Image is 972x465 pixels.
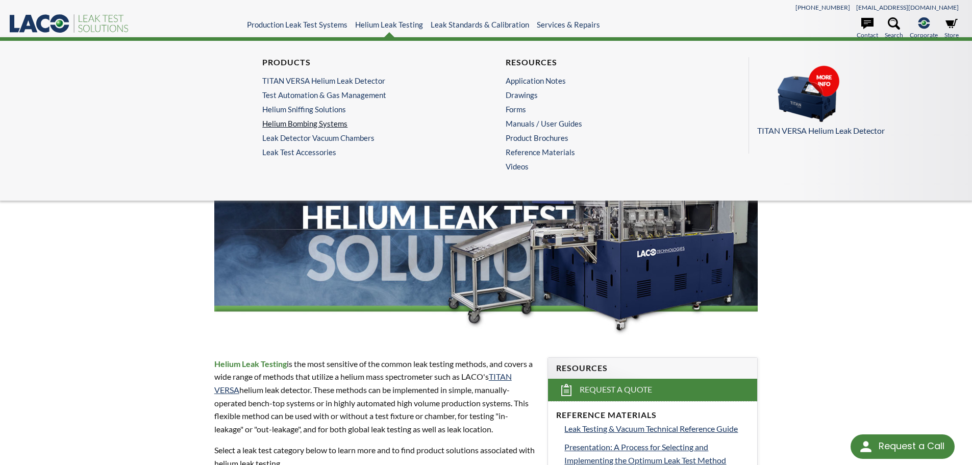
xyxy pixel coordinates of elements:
[564,422,749,435] a: Leak Testing & Vacuum Technical Reference Guide
[564,424,738,433] span: Leak Testing & Vacuum Technical Reference Guide
[885,17,903,40] a: Search
[851,434,955,459] div: Request a Call
[506,57,705,68] h4: Resources
[214,359,287,369] strong: Helium Leak Testing
[355,20,423,29] a: Helium Leak Testing
[262,133,461,142] a: Leak Detector Vacuum Chambers
[944,17,959,40] a: Store
[262,76,461,85] a: TITAN VERSA Helium Leak Detector
[757,124,953,137] p: TITAN VERSA Helium Leak Detector
[506,162,710,171] a: Videos
[262,90,461,100] a: Test Automation & Gas Management
[856,4,959,11] a: [EMAIL_ADDRESS][DOMAIN_NAME]
[262,148,466,157] a: Leak Test Accessories
[556,410,749,421] h4: Reference Materials
[556,363,749,374] h4: Resources
[548,379,757,401] a: Request a Quote
[247,20,347,29] a: Production Leak Test Systems
[757,65,953,137] a: TITAN VERSA Helium Leak Detector
[506,148,705,157] a: Reference Materials
[506,105,705,114] a: Forms
[506,76,705,85] a: Application Notes
[757,65,859,123] img: Menu_Pods_TV.png
[262,105,461,114] a: Helium Sniffing Solutions
[857,17,878,40] a: Contact
[506,119,705,128] a: Manuals / User Guides
[506,133,705,142] a: Product Brochures
[262,119,461,128] a: Helium Bombing Systems
[795,4,850,11] a: [PHONE_NUMBER]
[214,357,536,436] p: is the most sensitive of the common leak testing methods, and covers a wide range of methods that...
[858,438,874,455] img: round button
[506,90,705,100] a: Drawings
[431,20,529,29] a: Leak Standards & Calibration
[262,57,461,68] h4: Products
[214,120,758,338] img: Helium Leak Testing Solutions header
[214,372,512,395] a: TITAN VERSA
[879,434,944,458] div: Request a Call
[537,20,600,29] a: Services & Repairs
[564,442,726,465] span: Presentation: A Process for Selecting and Implementing the Optimum Leak Test Method
[910,30,938,40] span: Corporate
[580,384,652,395] span: Request a Quote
